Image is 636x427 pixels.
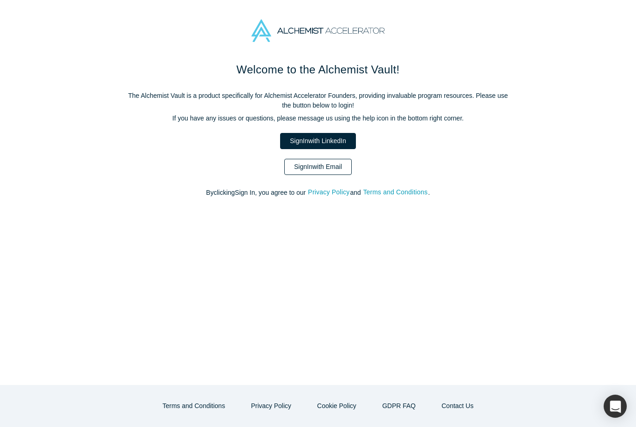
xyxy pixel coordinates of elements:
a: GDPR FAQ [373,398,425,414]
button: Terms and Conditions [363,187,428,198]
button: Privacy Policy [241,398,301,414]
h1: Welcome to the Alchemist Vault! [124,61,512,78]
p: If you have any issues or questions, please message us using the help icon in the bottom right co... [124,114,512,123]
button: Terms and Conditions [153,398,235,414]
p: By clicking Sign In , you agree to our and . [124,188,512,198]
img: Alchemist Accelerator Logo [251,19,385,42]
p: The Alchemist Vault is a product specifically for Alchemist Accelerator Founders, providing inval... [124,91,512,110]
a: SignInwith Email [284,159,352,175]
button: Contact Us [432,398,483,414]
a: SignInwith LinkedIn [280,133,355,149]
button: Cookie Policy [307,398,366,414]
button: Privacy Policy [307,187,350,198]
